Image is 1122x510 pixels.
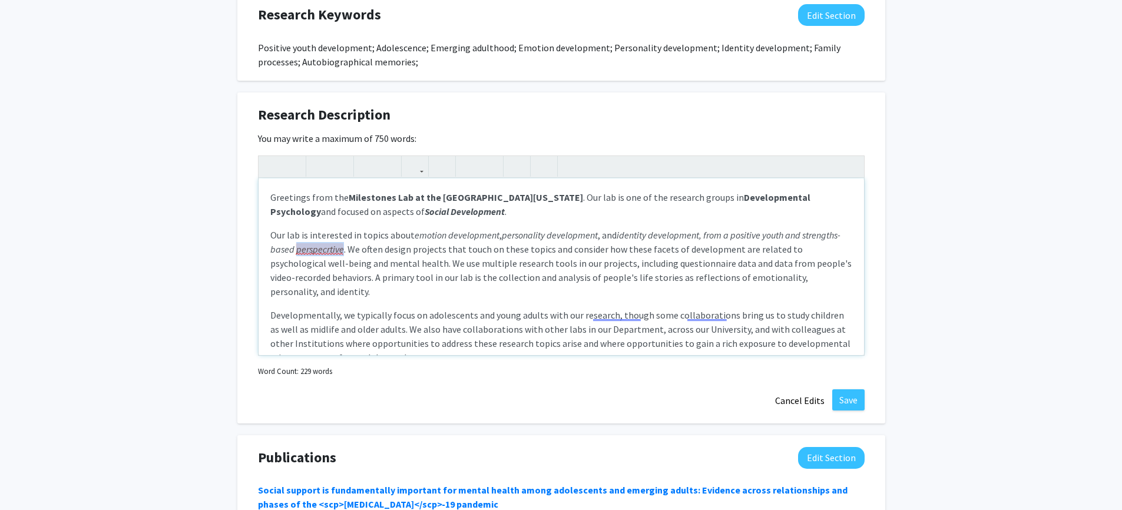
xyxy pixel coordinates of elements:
[507,156,527,177] button: Remove format
[270,190,852,218] p: Greetings from the . Our lab is one of the research groups in and focused on aspects of .
[259,178,864,355] div: Note to users with screen readers: Please deactivate our accessibility plugin for this page as it...
[425,206,505,217] em: Social Development
[357,156,378,177] button: Superscript
[9,457,50,501] iframe: Chat
[258,447,336,468] span: Publications
[378,156,398,177] button: Subscript
[840,156,861,177] button: Fullscreen
[415,229,499,241] em: emotion development
[309,156,330,177] button: Strong (Ctrl + B)
[405,156,425,177] button: Link
[270,228,852,299] p: Our lab is interested in topics about , , and . We often design projects that touch on these topi...
[258,41,865,69] div: Positive youth development; Adolescence; Emerging adulthood; Emotion development; Personality dev...
[258,484,848,510] a: Social support is fundamentally important for mental health among adolescents and emerging adults...
[282,156,303,177] button: Redo (Ctrl + Y)
[258,104,390,125] span: Research Description
[432,156,452,177] button: Insert Image
[459,156,479,177] button: Unordered list
[798,447,865,469] button: Edit Publications
[258,4,381,25] span: Research Keywords
[258,131,416,145] label: You may write a maximum of 750 words:
[502,229,598,241] em: personality development
[798,4,865,26] button: Edit Research Keywords
[832,389,865,410] button: Save
[479,156,500,177] button: Ordered list
[330,156,350,177] button: Emphasis (Ctrl + I)
[270,229,840,255] em: identity development, from a positive youth and strengths-based perspecrtive
[262,156,282,177] button: Undo (Ctrl + Z)
[270,191,810,217] strong: Developmental Psychology
[270,308,852,365] p: Developmentally, we typically focus on adolescents and young adults with our research, though som...
[349,191,583,203] strong: Milestones Lab at the [GEOGRAPHIC_DATA][US_STATE]
[534,156,554,177] button: Insert horizontal rule
[767,389,832,412] button: Cancel Edits
[258,366,332,377] small: Word Count: 229 words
